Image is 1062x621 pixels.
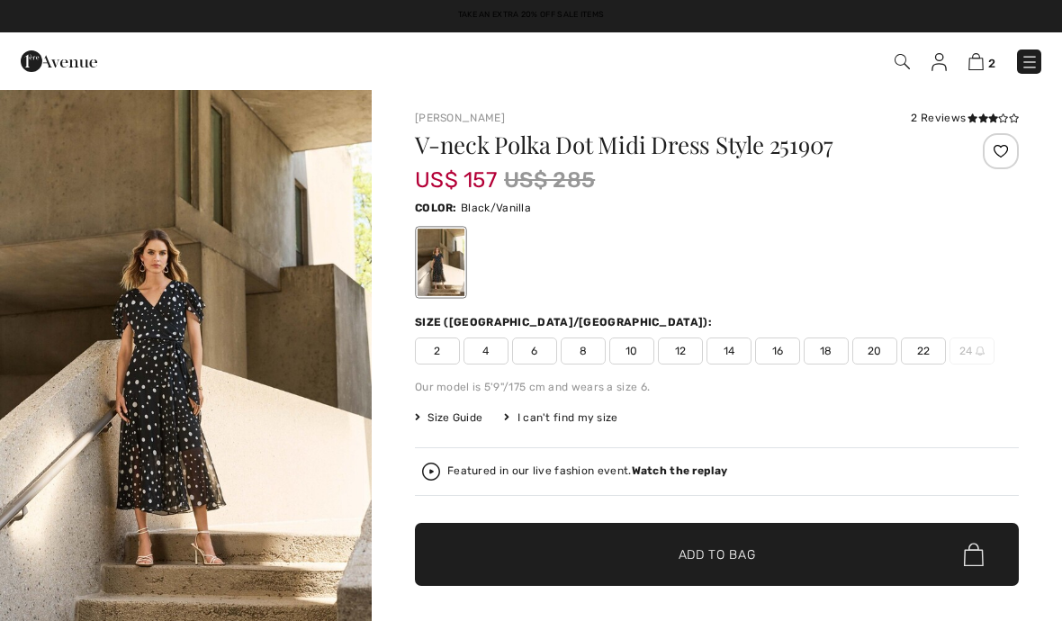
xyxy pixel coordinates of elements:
[1021,53,1039,71] img: Menu
[755,337,800,364] span: 16
[976,346,985,355] img: ring-m.svg
[463,337,508,364] span: 4
[968,50,995,72] a: 2
[461,202,531,214] span: Black/Vanilla
[852,337,897,364] span: 20
[968,53,984,70] img: Shopping Bag
[418,229,464,296] div: Black/Vanilla
[512,337,557,364] span: 6
[415,523,1019,586] button: Add to Bag
[504,409,617,426] div: I can't find my size
[447,465,727,477] div: Featured in our live fashion event.
[422,463,440,481] img: Watch the replay
[988,57,995,70] span: 2
[504,164,595,196] span: US$ 285
[901,337,946,364] span: 22
[458,10,605,19] a: Take an Extra 20% Off Sale Items
[609,337,654,364] span: 10
[931,53,947,71] img: My Info
[415,133,918,157] h1: V-neck Polka Dot Midi Dress Style 251907
[415,409,482,426] span: Size Guide
[658,337,703,364] span: 12
[415,314,715,330] div: Size ([GEOGRAPHIC_DATA]/[GEOGRAPHIC_DATA]):
[415,149,497,193] span: US$ 157
[415,112,505,124] a: [PERSON_NAME]
[632,464,728,477] strong: Watch the replay
[964,543,984,566] img: Bag.svg
[415,379,1019,395] div: Our model is 5'9"/175 cm and wears a size 6.
[895,54,910,69] img: Search
[804,337,849,364] span: 18
[21,43,97,79] img: 1ère Avenue
[561,337,606,364] span: 8
[949,337,994,364] span: 24
[21,51,97,68] a: 1ère Avenue
[415,337,460,364] span: 2
[706,337,751,364] span: 14
[679,545,756,564] span: Add to Bag
[415,202,457,214] span: Color:
[911,110,1019,126] div: 2 Reviews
